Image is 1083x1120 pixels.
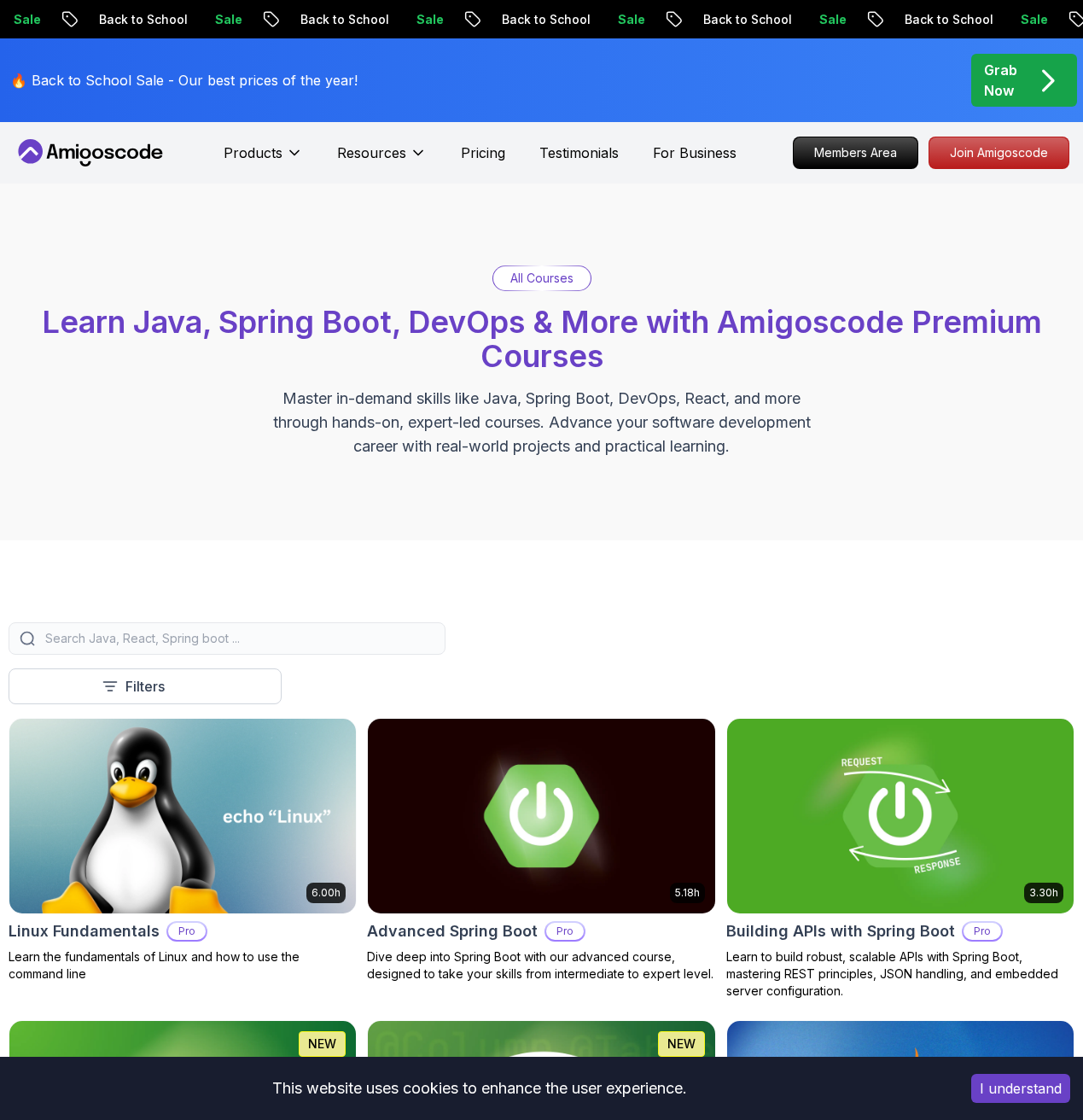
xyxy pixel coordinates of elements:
[42,630,434,647] input: Search Java, React, Spring boot ...
[367,919,538,943] h2: Advanced Spring Boot
[265,11,381,28] p: Back to School
[653,143,737,163] a: For Business
[929,137,1068,168] p: Join Amigoscode
[9,948,357,983] p: Learn the fundamentals of Linux and how to use the command line
[180,11,235,28] p: Sale
[224,143,303,177] button: Products
[986,11,1040,28] p: Sale
[546,923,584,940] p: Pro
[337,143,406,163] p: Resources
[964,923,1001,940] p: Pro
[9,719,356,913] img: Linux Fundamentals card
[1029,886,1058,900] p: 3.30h
[337,143,427,177] button: Resources
[125,676,165,697] p: Filters
[668,11,784,28] p: Back to School
[583,11,638,28] p: Sale
[255,387,829,458] p: Master in-demand skills like Java, Spring Boot, DevOps, React, and more through hands-on, expert-...
[667,1035,696,1053] p: NEW
[9,718,357,983] a: Linux Fundamentals card6.00hLinux FundamentalsProLearn the fundamentals of Linux and how to use t...
[467,11,583,28] p: Back to School
[10,70,358,90] p: 🔥 Back to School Sale - Our best prices of the year!
[793,137,918,169] a: Members Area
[168,923,206,940] p: Pro
[9,668,282,704] button: Filters
[794,137,917,168] p: Members Area
[368,719,714,913] img: Advanced Spring Boot card
[312,886,341,900] p: 6.00h
[381,11,436,28] p: Sale
[675,886,700,900] p: 5.18h
[971,1074,1070,1103] button: Accept cookies
[461,143,505,163] a: Pricing
[727,719,1074,913] img: Building APIs with Spring Boot card
[726,718,1074,1000] a: Building APIs with Spring Boot card3.30hBuilding APIs with Spring BootProLearn to build robust, s...
[42,303,1042,375] span: Learn Java, Spring Boot, DevOps & More with Amigoscode Premium Courses
[539,143,619,163] a: Testimonials
[308,1035,336,1053] p: NEW
[929,137,1069,169] a: Join Amigoscode
[726,919,955,943] h2: Building APIs with Spring Boot
[367,948,715,983] p: Dive deep into Spring Boot with our advanced course, designed to take your skills from intermedia...
[13,1070,946,1107] div: This website uses cookies to enhance the user experience.
[510,270,574,287] p: All Courses
[984,60,1017,101] p: Grab Now
[870,11,986,28] p: Back to School
[9,919,160,943] h2: Linux Fundamentals
[224,143,282,163] p: Products
[367,718,715,983] a: Advanced Spring Boot card5.18hAdvanced Spring BootProDive deep into Spring Boot with our advanced...
[726,948,1074,1000] p: Learn to build robust, scalable APIs with Spring Boot, mastering REST principles, JSON handling, ...
[64,11,180,28] p: Back to School
[784,11,839,28] p: Sale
